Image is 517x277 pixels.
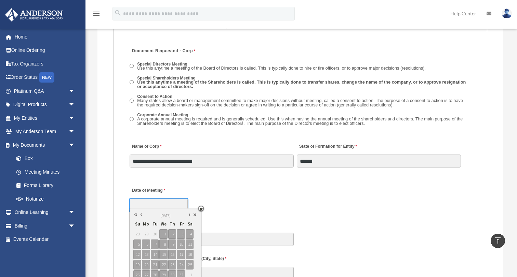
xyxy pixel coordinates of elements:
[168,220,176,229] span: Th
[186,260,194,269] span: 25
[177,229,185,239] span: 3
[133,239,141,249] span: 5
[151,220,159,229] span: Tu
[159,239,167,249] span: 8
[5,233,85,246] a: Events Calendar
[491,234,505,248] a: vertical_align_top
[151,239,159,249] span: 7
[68,111,82,125] span: arrow_drop_down
[142,220,150,229] span: Mo
[177,250,185,259] span: 17
[177,260,185,269] span: 24
[5,30,85,44] a: Home
[151,250,159,259] span: 14
[130,142,163,151] label: Name of Corp
[10,165,82,179] a: Meeting Minutes
[92,12,101,18] a: menu
[168,250,176,259] span: 16
[177,239,185,249] span: 10
[137,65,426,71] span: Use this anytime a meeting of the Board of Directors is called. This is typically done to hire or...
[133,220,141,229] span: Su
[39,72,54,83] div: NEW
[133,229,141,239] span: 28
[68,125,82,139] span: arrow_drop_down
[137,116,463,126] span: A corporate annual meeting is required and is generally scheduled. Use this when having the annua...
[494,236,502,245] i: vertical_align_top
[159,229,167,239] span: 1
[502,9,512,18] img: User Pic
[135,61,428,72] label: Special Directors Meeting
[10,179,85,192] a: Forms Library
[68,98,82,112] span: arrow_drop_down
[92,10,101,18] i: menu
[3,8,65,21] img: Anderson Advisors Platinum Portal
[159,260,167,269] span: 22
[186,229,194,239] span: 4
[137,98,463,107] span: Many states allow a board or management committee to make major decisions without meeting, called...
[160,213,171,218] span: [DATE]
[135,75,471,90] label: Special Shareholders Meeting
[297,142,359,151] label: State of Formation for Entity
[142,260,150,269] span: 20
[68,219,82,233] span: arrow_drop_down
[133,260,141,269] span: 19
[10,152,85,165] a: Box
[186,220,194,229] span: Sa
[5,98,85,112] a: Digital Productsarrow_drop_down
[5,44,85,57] a: Online Ordering
[68,206,82,220] span: arrow_drop_down
[130,186,195,195] label: Date of Meeting
[137,79,466,89] span: Use this anytime a meeting of the Shareholders is called. This is typically done to transfer shar...
[159,220,167,229] span: We
[10,192,85,206] a: Notarize
[168,239,176,249] span: 9
[142,229,150,239] span: 29
[135,94,471,109] label: Consent to Action
[151,260,159,269] span: 21
[5,219,85,233] a: Billingarrow_drop_down
[177,220,185,229] span: Fr
[168,260,176,269] span: 23
[159,250,167,259] span: 15
[135,112,471,127] label: Corporate Annual Meeting
[5,125,85,138] a: My Anderson Teamarrow_drop_down
[114,9,122,17] i: search
[142,239,150,249] span: 6
[142,250,150,259] span: 13
[133,250,141,259] span: 12
[168,229,176,239] span: 2
[5,71,85,85] a: Order StatusNEW
[68,84,82,98] span: arrow_drop_down
[186,250,194,259] span: 18
[186,239,194,249] span: 11
[5,57,85,71] a: Tax Organizers
[5,84,85,98] a: Platinum Q&Aarrow_drop_down
[68,138,82,152] span: arrow_drop_down
[5,111,85,125] a: My Entitiesarrow_drop_down
[151,229,159,239] span: 30
[5,138,85,152] a: My Documentsarrow_drop_down
[132,48,193,53] span: Document Requested - Corp
[5,206,85,219] a: Online Learningarrow_drop_down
